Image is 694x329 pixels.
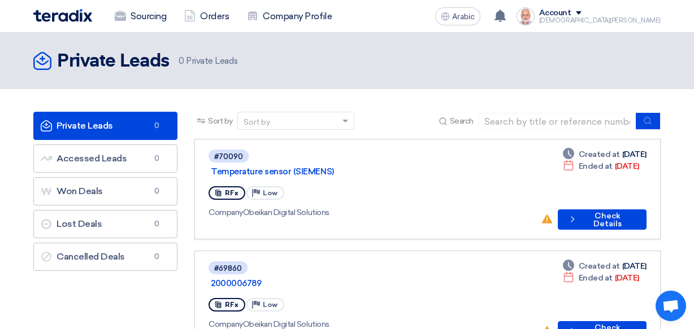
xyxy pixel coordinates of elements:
[214,152,243,161] font: #70090
[450,116,474,126] font: Search
[517,7,535,25] img: _1742543512085.jpg
[154,121,159,130] font: 0
[209,319,243,329] font: Company
[211,166,334,177] font: Temperature sensor (SIEMENS)
[243,319,329,329] font: Obeikan Digital Solutions
[209,208,243,217] font: Company
[57,218,102,229] font: Lost Deals
[57,186,103,196] font: Won Deals
[539,8,571,17] font: Account
[179,56,184,66] font: 0
[33,210,177,238] a: Lost Deals0
[33,243,177,271] a: Cancelled Deals0
[154,154,159,163] font: 0
[186,56,237,66] font: Private Leads
[225,189,238,197] font: RFx
[33,9,92,22] img: Teradix logo
[263,301,277,309] font: Low
[225,301,238,309] font: RFx
[57,52,170,71] font: Private Leads
[579,150,620,159] font: Created at
[211,166,493,177] a: Temperature sensor (SIEMENS)
[622,150,647,159] font: [DATE]
[33,177,177,205] a: Won Deals0
[593,211,622,229] font: Check Details
[214,264,242,273] font: #69860
[131,11,166,21] font: Sourcing
[579,261,620,271] font: Created at
[33,112,177,140] a: Private Leads0
[57,120,113,131] font: Private Leads
[579,161,613,171] font: Ended at
[154,187,159,195] font: 0
[57,251,125,262] font: Cancelled Deals
[452,12,475,21] font: Arabic
[208,116,233,126] font: Sort by
[478,113,636,130] input: Search by title or reference number
[154,220,159,228] font: 0
[200,11,229,21] font: Orders
[622,261,647,271] font: [DATE]
[558,209,647,230] button: Check Details
[106,4,175,29] a: Sourcing
[615,273,639,283] font: [DATE]
[243,208,329,217] font: Obeikan Digital Solutions
[154,252,159,261] font: 0
[615,161,639,171] font: [DATE]
[244,117,270,127] font: Sort by
[656,291,686,321] div: Open chat
[539,17,661,24] font: [DEMOGRAPHIC_DATA][PERSON_NAME]
[57,153,127,164] font: Accessed Leads
[175,4,238,29] a: Orders
[579,273,613,283] font: Ended at
[263,189,277,197] font: Low
[211,278,261,288] font: 2000006789
[263,11,332,21] font: Company Profile
[33,144,177,173] a: Accessed Leads0
[211,278,493,288] a: 2000006789
[435,7,480,25] button: Arabic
